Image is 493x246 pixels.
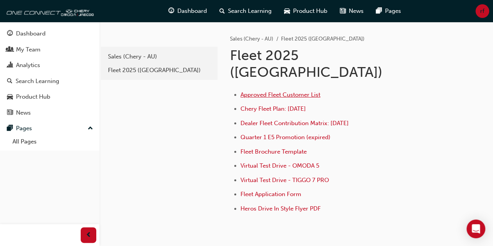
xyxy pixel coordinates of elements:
a: news-iconNews [334,3,370,19]
a: All Pages [9,136,96,148]
span: search-icon [7,78,12,85]
span: car-icon [284,6,290,16]
span: news-icon [340,6,346,16]
div: Search Learning [16,77,59,86]
a: Quarter 1 E5 Promotion (expired) [240,134,330,141]
a: Approved Fleet Customer List [240,91,320,98]
div: Fleet 2025 ([GEOGRAPHIC_DATA]) [108,66,210,75]
a: Chery Fleet Plan: [DATE] [240,105,306,112]
div: Product Hub [16,92,50,101]
button: rf [475,4,489,18]
div: Analytics [16,61,40,70]
a: Fleet Application Form [240,191,301,198]
div: Pages [16,124,32,133]
span: Dashboard [177,7,207,16]
span: prev-icon [86,230,92,240]
div: News [16,108,31,117]
button: DashboardMy TeamAnalyticsSearch LearningProduct HubNews [3,25,96,121]
span: Pages [385,7,401,16]
span: pages-icon [376,6,382,16]
a: Fleet Brochure Template [240,148,307,155]
span: news-icon [7,110,13,117]
a: Analytics [3,58,96,73]
a: My Team [3,42,96,57]
span: guage-icon [168,6,174,16]
a: Fleet 2025 ([GEOGRAPHIC_DATA]) [104,64,214,77]
span: car-icon [7,94,13,101]
span: News [349,7,364,16]
span: guage-icon [7,30,13,37]
a: Dashboard [3,27,96,41]
a: Sales (Chery - AU) [104,50,214,64]
a: Product Hub [3,90,96,104]
div: Dashboard [16,29,46,38]
button: Pages [3,121,96,136]
div: Open Intercom Messenger [466,219,485,238]
div: Sales (Chery - AU) [108,52,210,61]
span: people-icon [7,46,13,53]
a: guage-iconDashboard [162,3,213,19]
a: pages-iconPages [370,3,407,19]
a: Virtual Test Drive - OMODA 5 [240,162,319,169]
a: Search Learning [3,74,96,88]
span: up-icon [88,124,93,134]
span: Product Hub [293,7,327,16]
li: Fleet 2025 ([GEOGRAPHIC_DATA]) [281,35,364,44]
h1: Fleet 2025 ([GEOGRAPHIC_DATA]) [230,47,434,81]
a: Sales (Chery - AU) [230,35,273,42]
div: My Team [16,45,41,54]
img: oneconnect [4,3,94,19]
a: Dealer Fleet Contribution Matrix: [DATE] [240,120,349,127]
a: Virtual Test Drive - TIGGO 7 PRO [240,177,329,184]
a: car-iconProduct Hub [278,3,334,19]
a: News [3,106,96,120]
span: search-icon [219,6,225,16]
span: chart-icon [7,62,13,69]
a: Heros Drive In Style Flyer PDF [240,205,321,212]
a: search-iconSearch Learning [213,3,278,19]
span: rf [480,7,484,16]
span: Search Learning [228,7,272,16]
span: pages-icon [7,125,13,132]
